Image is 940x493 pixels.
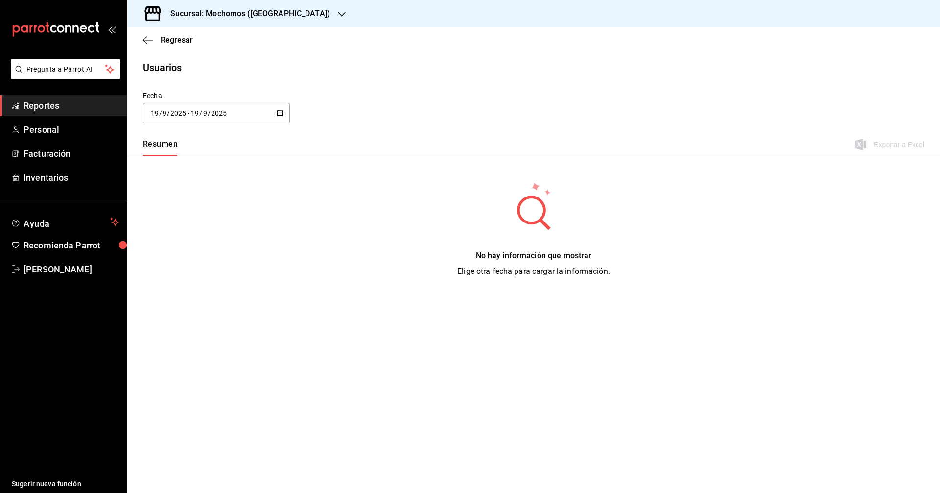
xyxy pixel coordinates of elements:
div: Usuarios [143,60,182,75]
input: Day [190,109,199,117]
span: Reportes [23,99,119,112]
button: Regresar [143,35,193,45]
span: Regresar [161,35,193,45]
input: Year [211,109,227,117]
button: Pregunta a Parrot AI [11,59,120,79]
span: - [188,109,189,117]
span: Facturación [23,147,119,160]
div: Fecha [143,91,290,101]
input: Month [203,109,208,117]
input: Year [170,109,187,117]
div: navigation tabs [143,139,178,156]
button: Resumen [143,139,178,156]
span: Inventarios [23,171,119,184]
div: No hay información que mostrar [457,250,610,262]
span: / [208,109,211,117]
span: Ayuda [23,216,106,228]
span: / [199,109,202,117]
span: Pregunta a Parrot AI [26,64,105,74]
input: Day [150,109,159,117]
span: / [159,109,162,117]
span: Sugerir nueva función [12,479,119,489]
span: Recomienda Parrot [23,239,119,252]
span: Elige otra fecha para cargar la información. [457,267,610,276]
h3: Sucursal: Mochomos ([GEOGRAPHIC_DATA]) [163,8,330,20]
input: Month [162,109,167,117]
a: Pregunta a Parrot AI [7,71,120,81]
span: / [167,109,170,117]
button: open_drawer_menu [108,25,116,33]
span: [PERSON_NAME] [23,263,119,276]
span: Personal [23,123,119,136]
